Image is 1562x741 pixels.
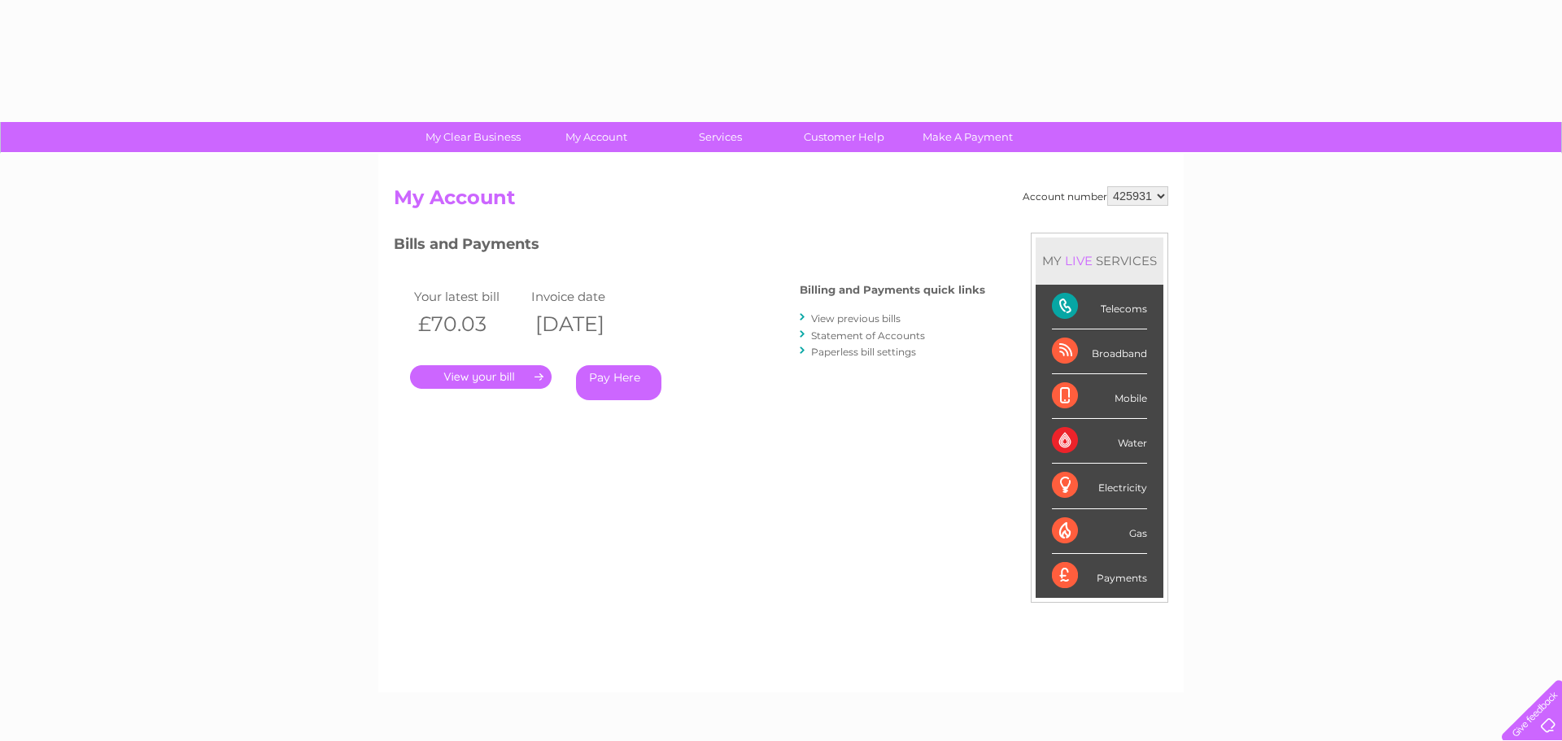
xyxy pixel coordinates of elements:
a: My Account [530,122,664,152]
h3: Bills and Payments [394,233,985,261]
div: Electricity [1052,464,1147,508]
div: Broadband [1052,329,1147,374]
div: MY SERVICES [1036,238,1163,284]
a: Make A Payment [901,122,1035,152]
div: LIVE [1062,253,1096,268]
div: Water [1052,419,1147,464]
div: Telecoms [1052,285,1147,329]
div: Mobile [1052,374,1147,419]
a: My Clear Business [406,122,540,152]
a: View previous bills [811,312,901,325]
td: Your latest bill [410,286,527,307]
a: . [410,365,552,389]
div: Payments [1052,554,1147,598]
div: Gas [1052,509,1147,554]
a: Statement of Accounts [811,329,925,342]
h2: My Account [394,186,1168,217]
th: [DATE] [527,307,644,341]
td: Invoice date [527,286,644,307]
div: Account number [1023,186,1168,206]
a: Services [653,122,788,152]
a: Customer Help [777,122,911,152]
h4: Billing and Payments quick links [800,284,985,296]
a: Paperless bill settings [811,346,916,358]
th: £70.03 [410,307,527,341]
a: Pay Here [576,365,661,400]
